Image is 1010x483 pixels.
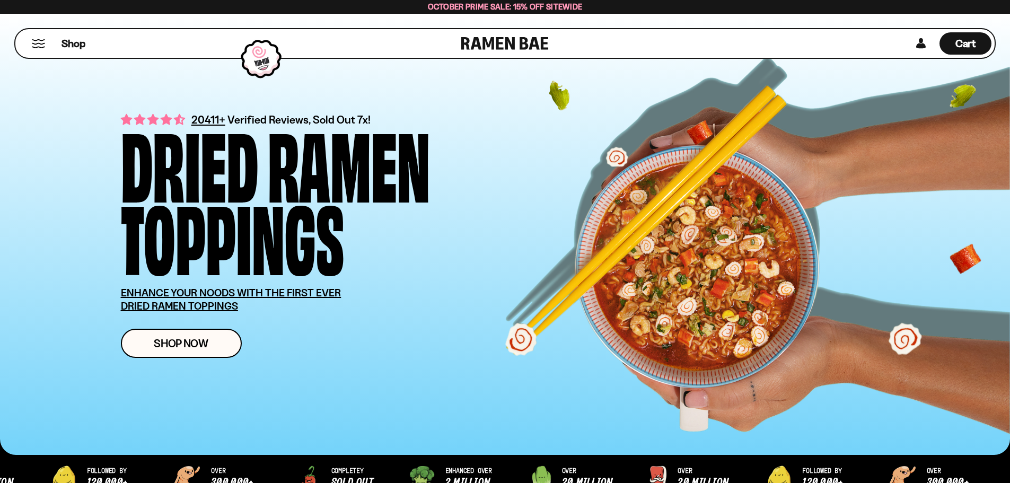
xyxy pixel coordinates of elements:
[154,338,208,349] span: Shop Now
[31,39,46,48] button: Mobile Menu Trigger
[121,198,344,270] div: Toppings
[121,286,341,312] u: ENHANCE YOUR NOODS WITH THE FIRST EVER DRIED RAMEN TOPPINGS
[428,2,583,12] span: October Prime Sale: 15% off Sitewide
[121,329,242,358] a: Shop Now
[62,37,85,51] span: Shop
[121,125,258,198] div: Dried
[939,29,991,58] div: Cart
[955,37,976,50] span: Cart
[62,32,85,55] a: Shop
[268,125,430,198] div: Ramen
